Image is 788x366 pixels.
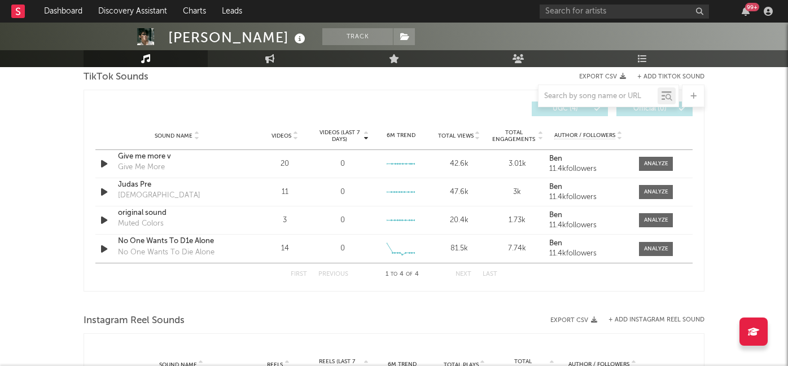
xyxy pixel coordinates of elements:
[118,247,214,258] div: No One Wants To Die Alone
[549,240,562,247] strong: Ben
[637,74,704,80] button: + Add TikTok Sound
[491,215,544,226] div: 1.73k
[375,131,427,140] div: 6M Trend
[391,272,397,277] span: to
[554,132,615,139] span: Author / Followers
[155,133,192,139] span: Sound Name
[745,3,759,11] div: 99 +
[549,211,562,219] strong: Ben
[84,314,185,328] span: Instagram Reel Sounds
[456,271,471,277] button: Next
[539,92,658,101] input: Search by song name or URL
[491,129,537,143] span: Total Engagements
[549,183,628,191] a: Ben
[549,155,562,162] strong: Ben
[317,129,362,143] span: Videos (last 7 days)
[291,271,307,277] button: First
[168,28,308,47] div: [PERSON_NAME]
[322,28,393,45] button: Track
[433,243,485,254] div: 81.5k
[626,74,704,80] button: + Add TikTok Sound
[491,158,544,170] div: 3.01k
[118,179,236,191] a: Judas Pre
[340,215,345,226] div: 0
[549,165,628,173] div: 11.4k followers
[272,133,291,139] span: Videos
[608,317,704,323] button: + Add Instagram Reel Sound
[549,240,628,248] a: Ben
[340,158,345,170] div: 0
[118,218,164,230] div: Muted Colors
[433,158,485,170] div: 42.6k
[532,102,608,116] button: UGC(4)
[340,187,345,198] div: 0
[433,187,485,198] div: 47.6k
[616,102,693,116] button: Official(0)
[549,250,628,258] div: 11.4k followers
[438,133,474,139] span: Total Views
[539,105,591,112] span: UGC ( 4 )
[742,7,750,16] button: 99+
[118,151,236,162] a: Give me more v
[433,215,485,226] div: 20.4k
[259,243,311,254] div: 14
[118,162,165,173] div: Give Me More
[118,190,200,201] div: [DEMOGRAPHIC_DATA]
[549,222,628,230] div: 11.4k followers
[371,268,433,281] div: 1 4 4
[624,105,676,112] span: Official ( 0 )
[84,70,148,84] span: TikTok Sounds
[259,158,311,170] div: 20
[483,271,497,277] button: Last
[259,187,311,198] div: 11
[550,317,597,324] button: Export CSV
[259,215,311,226] div: 3
[540,5,709,19] input: Search for artists
[491,243,544,254] div: 7.74k
[549,183,562,191] strong: Ben
[579,73,626,80] button: Export CSV
[491,187,544,198] div: 3k
[549,193,628,201] div: 11.4k followers
[549,211,628,219] a: Ben
[118,208,236,219] a: original sound
[549,155,628,163] a: Ben
[118,236,236,247] a: No One Wants To D1e Alone
[597,317,704,323] div: + Add Instagram Reel Sound
[406,272,413,277] span: of
[318,271,348,277] button: Previous
[340,243,345,254] div: 0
